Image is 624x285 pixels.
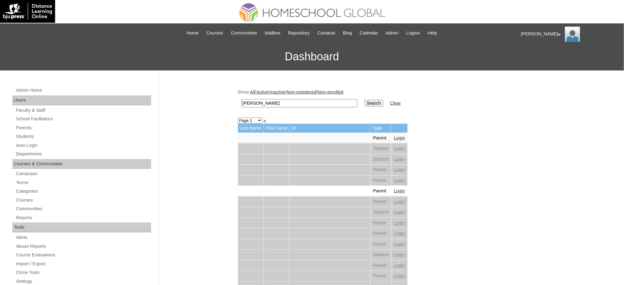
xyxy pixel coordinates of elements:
td: Parent [371,175,391,186]
a: Communities [228,30,260,37]
td: Parent [371,218,391,228]
div: Show: | | | | [238,89,542,111]
td: Student [371,143,391,154]
a: Blog [340,30,355,37]
a: Login [394,157,405,162]
a: Login [394,167,405,172]
a: Students [15,133,151,140]
a: Parents [15,124,151,132]
a: Repository [285,30,313,37]
a: Login [394,135,405,140]
a: Categories [15,187,151,195]
a: Departments [15,150,151,158]
div: Tools [12,223,151,232]
td: Parent [371,197,391,207]
span: Communities [231,30,257,37]
a: Login [394,188,405,193]
a: Login [394,199,405,204]
td: Student [371,207,391,218]
a: Course Evaluations [15,251,151,259]
span: Repository [288,30,310,37]
span: Help [428,30,437,37]
div: Courses & Communities [12,159,151,169]
td: Student [371,250,391,260]
input: Search [241,99,357,107]
div: Users [12,95,151,105]
a: Login [394,178,405,183]
span: Blog [343,30,352,37]
a: Courses [15,196,151,204]
a: Login [394,263,405,268]
a: Faculty & Staff [15,106,151,114]
h3: Dashboard [3,43,621,70]
td: First Name [264,124,290,133]
div: [PERSON_NAME] [521,26,618,42]
a: Non-registered [287,90,316,94]
a: Login [394,210,405,215]
a: Abuse Reports [15,243,151,250]
a: Mailbox [262,30,284,37]
input: Search [364,100,383,106]
span: Contacts [317,30,335,37]
a: Login [394,273,405,278]
td: Parent [371,228,391,239]
a: Communities [15,205,151,213]
span: Home [187,30,199,37]
a: Auto Login [15,142,151,149]
td: Last Name [238,124,264,133]
a: Home [183,30,202,37]
a: Login [394,220,405,225]
td: Id [290,124,370,133]
span: Mailbox [265,30,281,37]
a: Logout [403,30,423,37]
a: Clear [390,101,401,106]
img: Ariane Ebuen [565,26,580,42]
td: Parent [371,260,391,271]
a: Calendar [357,30,381,37]
a: Non-enrolled [318,90,344,94]
a: Login [394,242,405,247]
a: » [264,118,266,123]
span: Logout [406,30,420,37]
td: Parent [371,133,391,143]
td: Parent [371,186,391,196]
a: Inactive [270,90,285,94]
span: Courses [206,30,223,37]
span: Calendar [360,30,378,37]
img: logo-white.png [3,3,52,20]
a: All [250,90,255,94]
td: Parent [371,239,391,250]
a: Clone Tools [15,269,151,276]
a: Admin Home [15,86,151,94]
a: Courses [203,30,226,37]
td: Parent [371,165,391,175]
a: Alerts [15,234,151,241]
a: Active [256,90,269,94]
a: Login [394,252,405,257]
td: Parent [371,271,391,281]
a: Login [394,231,405,236]
a: Login [394,146,405,151]
td: Type [371,124,391,133]
a: Contacts [314,30,338,37]
a: Terms [15,179,151,187]
span: Admin [386,30,399,37]
a: School Facilitators [15,115,151,123]
a: Admin [383,30,402,37]
a: Reports [15,214,151,222]
a: Import / Export [15,260,151,268]
a: Campuses [15,170,151,178]
a: Help [425,30,440,37]
td: Student [371,154,391,165]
